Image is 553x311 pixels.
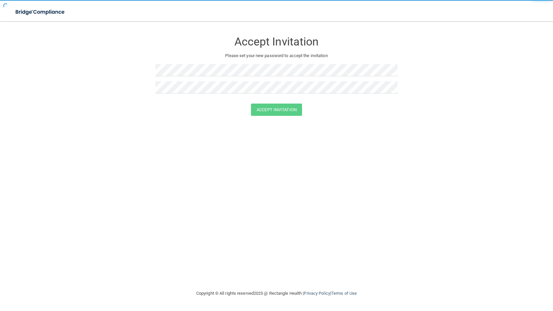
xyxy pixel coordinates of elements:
button: Accept Invitation [251,104,302,116]
a: Terms of Use [331,291,357,296]
p: Please set your new password to accept the invitation [160,52,393,60]
a: Privacy Policy [304,291,330,296]
img: bridge_compliance_login_screen.278c3ca4.svg [10,5,71,19]
h3: Accept Invitation [155,36,398,48]
div: Copyright © All rights reserved 2025 @ Rectangle Health | | [155,283,398,304]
